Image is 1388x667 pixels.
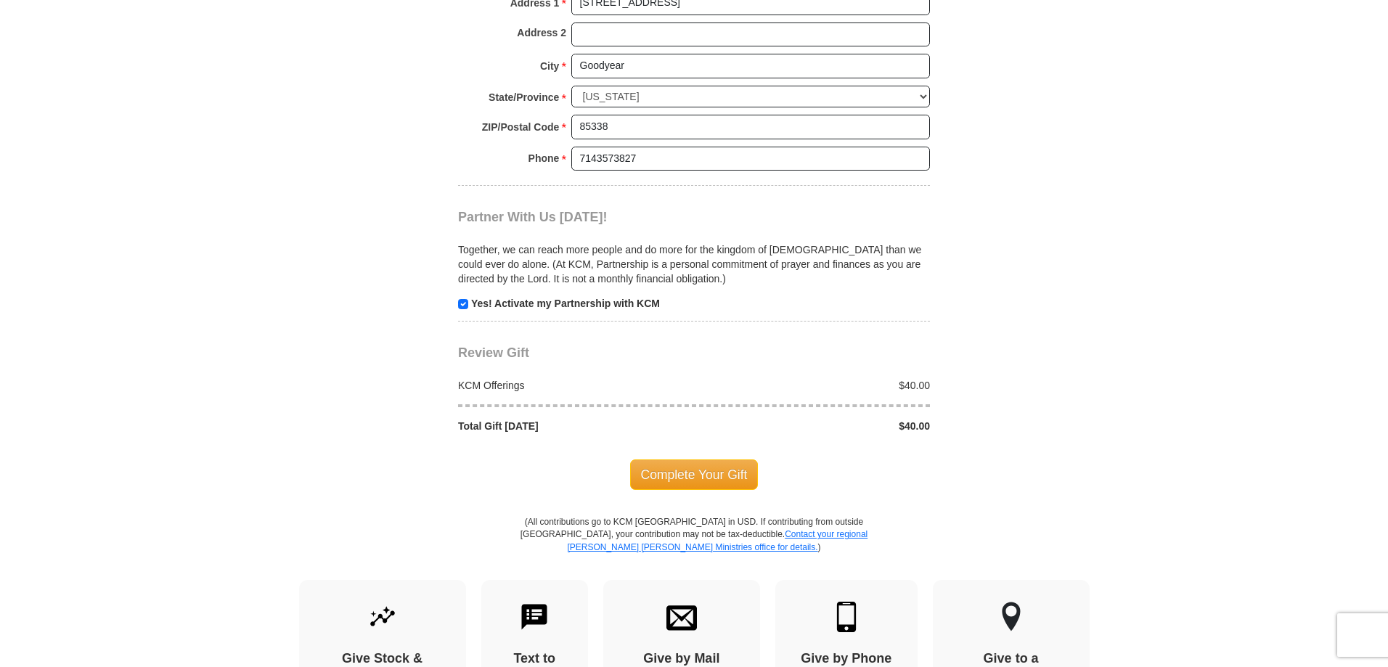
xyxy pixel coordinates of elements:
[801,651,892,667] h4: Give by Phone
[666,602,697,632] img: envelope.svg
[520,516,868,579] p: (All contributions go to KCM [GEOGRAPHIC_DATA] in USD. If contributing from outside [GEOGRAPHIC_D...
[451,419,695,433] div: Total Gift [DATE]
[482,117,560,137] strong: ZIP/Postal Code
[367,602,398,632] img: give-by-stock.svg
[630,459,759,490] span: Complete Your Gift
[528,148,560,168] strong: Phone
[489,87,559,107] strong: State/Province
[540,56,559,76] strong: City
[471,298,660,309] strong: Yes! Activate my Partnership with KCM
[567,529,867,552] a: Contact your regional [PERSON_NAME] [PERSON_NAME] Ministries office for details.
[458,345,529,360] span: Review Gift
[694,419,938,433] div: $40.00
[451,378,695,393] div: KCM Offerings
[831,602,862,632] img: mobile.svg
[519,602,550,632] img: text-to-give.svg
[458,242,930,286] p: Together, we can reach more people and do more for the kingdom of [DEMOGRAPHIC_DATA] than we coul...
[517,22,566,43] strong: Address 2
[1001,602,1021,632] img: other-region
[694,378,938,393] div: $40.00
[629,651,735,667] h4: Give by Mail
[458,210,608,224] span: Partner With Us [DATE]!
